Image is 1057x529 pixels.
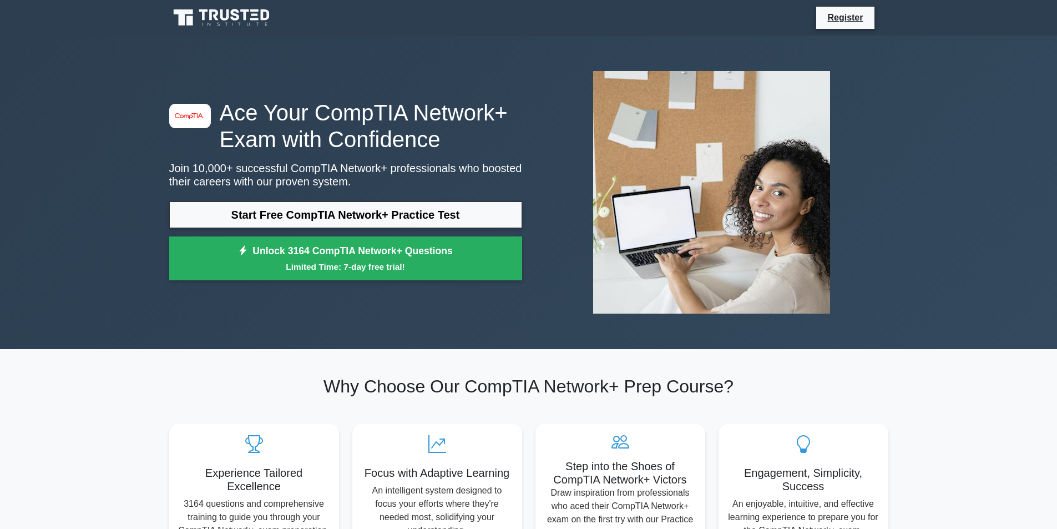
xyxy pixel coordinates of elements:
[169,201,522,228] a: Start Free CompTIA Network+ Practice Test
[169,162,522,188] p: Join 10,000+ successful CompTIA Network+ professionals who boosted their careers with our proven ...
[169,376,888,397] h2: Why Choose Our CompTIA Network+ Prep Course?
[183,260,508,273] small: Limited Time: 7-day free trial!
[361,466,513,480] h5: Focus with Adaptive Learning
[169,99,522,153] h1: Ace Your CompTIA Network+ Exam with Confidence
[544,460,696,486] h5: Step into the Shoes of CompTIA Network+ Victors
[727,466,879,493] h5: Engagement, Simplicity, Success
[169,236,522,281] a: Unlock 3164 CompTIA Network+ QuestionsLimited Time: 7-day free trial!
[178,466,330,493] h5: Experience Tailored Excellence
[821,11,869,24] a: Register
